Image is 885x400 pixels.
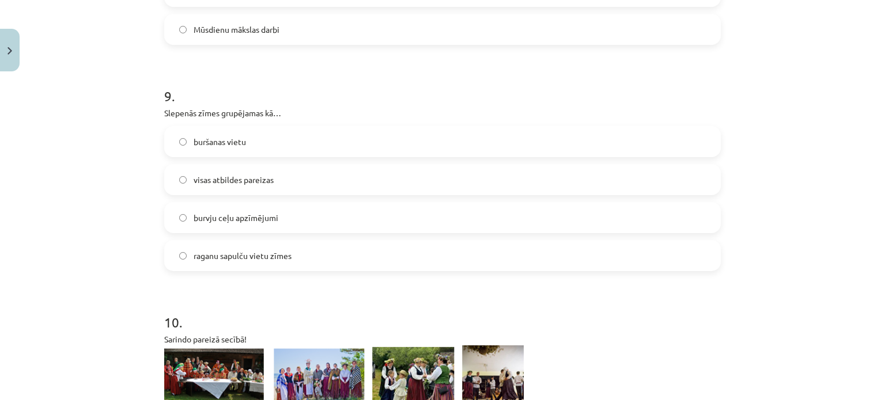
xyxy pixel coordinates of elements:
[194,212,278,224] span: burvju ceļu apzīmējumi
[179,138,187,146] input: buršanas vietu
[194,250,292,262] span: raganu sapulču vietu zīmes
[179,176,187,184] input: visas atbildes pareizas
[179,26,187,33] input: Mūsdienu mākslas darbi
[164,107,721,119] p: Slepenās zīmes grupējamas kā…
[194,174,274,186] span: visas atbildes pareizas
[7,47,12,55] img: icon-close-lesson-0947bae3869378f0d4975bcd49f059093ad1ed9edebbc8119c70593378902aed.svg
[164,294,721,330] h1: 10 .
[179,252,187,260] input: raganu sapulču vietu zīmes
[194,24,279,36] span: Mūsdienu mākslas darbi
[194,136,246,148] span: buršanas vietu
[179,214,187,222] input: burvju ceļu apzīmējumi
[164,68,721,104] h1: 9 .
